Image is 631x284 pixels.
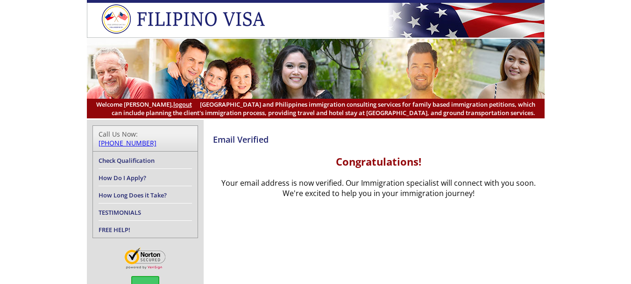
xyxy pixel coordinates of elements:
a: TESTIMONIALS [99,208,141,217]
a: logout [173,100,192,109]
div: Call Us Now: [99,130,192,147]
h2: Your email address is now verified. Our Immigration specialist will connect with you soon. [213,178,545,188]
a: How Long Does it Take? [99,191,167,199]
span: [GEOGRAPHIC_DATA] and Philippines immigration consulting services for family based immigration pe... [96,100,535,117]
a: [PHONE_NUMBER] [99,138,156,147]
h2: We're excited to help you in your immigration journey! [213,188,545,198]
a: How Do I Apply? [99,174,146,182]
strong: Congratulations! [336,154,421,168]
span: Welcome [PERSON_NAME], [96,100,192,109]
a: FREE HELP! [99,226,130,234]
h4: Email Verified [213,134,545,145]
a: Check Qualification [99,156,155,165]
